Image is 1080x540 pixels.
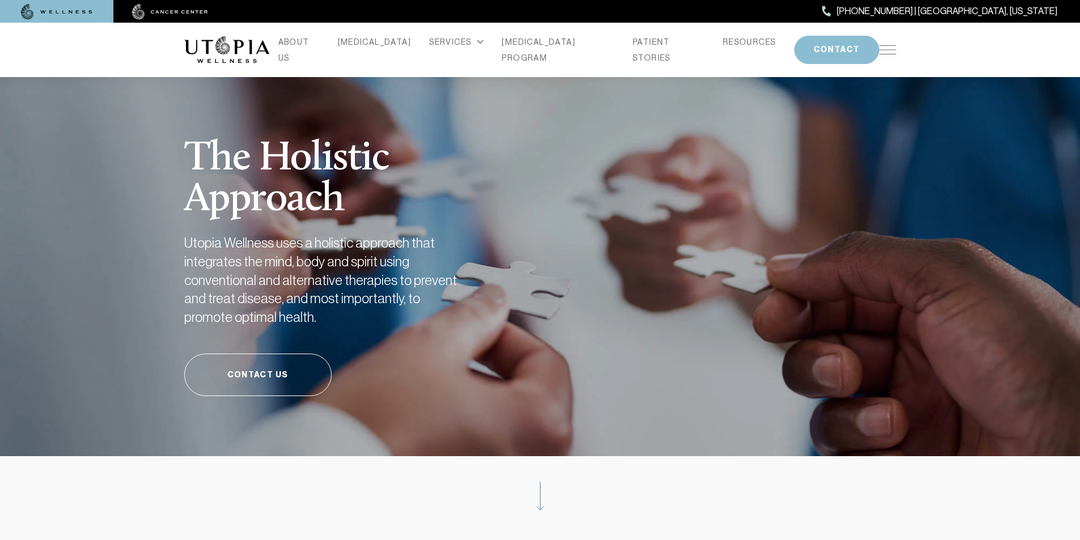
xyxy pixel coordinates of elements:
a: [MEDICAL_DATA] PROGRAM [502,34,615,66]
img: cancer center [132,4,208,20]
button: CONTACT [794,36,879,64]
a: ABOUT US [278,34,320,66]
span: [PHONE_NUMBER] | [GEOGRAPHIC_DATA], [US_STATE] [837,4,1057,19]
h1: The Holistic Approach [184,110,519,220]
h2: Utopia Wellness uses a holistic approach that integrates the mind, body and spirit using conventi... [184,234,468,326]
img: logo [184,36,269,63]
a: PATIENT STORIES [633,34,705,66]
img: icon-hamburger [879,45,896,54]
a: Contact Us [184,354,332,396]
div: SERVICES [429,34,484,50]
a: [MEDICAL_DATA] [338,34,412,50]
a: RESOURCES [723,34,776,50]
a: [PHONE_NUMBER] | [GEOGRAPHIC_DATA], [US_STATE] [822,4,1057,19]
img: wellness [21,4,92,20]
